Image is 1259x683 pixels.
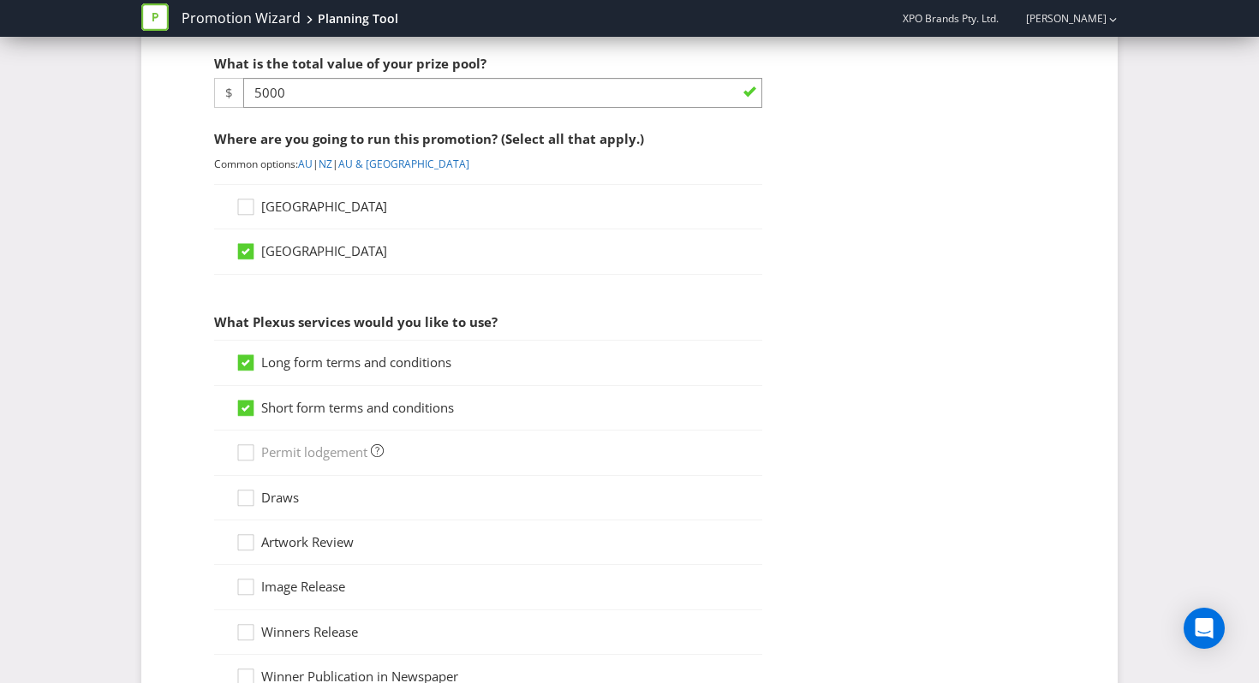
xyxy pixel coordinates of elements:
[1184,608,1225,649] div: Open Intercom Messenger
[261,489,299,506] span: Draws
[903,11,999,26] span: XPO Brands Pty. Ltd.
[318,10,398,27] div: Planning Tool
[332,157,338,171] span: |
[214,157,298,171] span: Common options:
[214,55,486,72] span: What is the total value of your prize pool?
[261,399,454,416] span: Short form terms and conditions
[338,157,469,171] a: AU & [GEOGRAPHIC_DATA]
[1009,11,1107,26] a: [PERSON_NAME]
[261,623,358,640] span: Winners Release
[298,157,313,171] a: AU
[261,533,354,550] span: Artwork Review
[261,242,387,259] span: [GEOGRAPHIC_DATA]
[313,157,319,171] span: |
[214,122,762,157] div: Where are you going to run this promotion? (Select all that apply.)
[214,78,243,108] span: $
[261,198,387,215] span: [GEOGRAPHIC_DATA]
[261,443,367,460] span: Permit lodgement
[261,353,451,371] span: Long form terms and conditions
[214,313,498,330] span: What Plexus services would you like to use?
[261,578,345,595] span: Image Release
[319,157,332,171] a: NZ
[182,9,301,28] a: Promotion Wizard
